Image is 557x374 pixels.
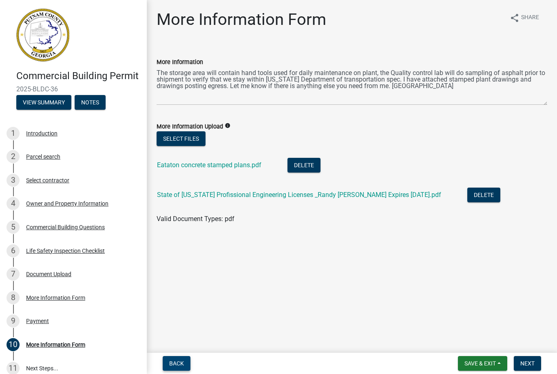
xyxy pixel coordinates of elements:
div: More Information Form [26,295,85,301]
div: 2 [7,150,20,163]
button: Delete [287,158,320,173]
div: 6 [7,244,20,257]
div: 3 [7,174,20,187]
button: Delete [467,188,500,202]
button: Next [514,356,541,371]
label: More Information Upload [157,124,223,130]
span: 2025-BLDC-36 [16,85,130,93]
div: Select contractor [26,177,69,183]
wm-modal-confirm: Summary [16,100,71,106]
div: 4 [7,197,20,210]
span: Valid Document Types: pdf [157,215,234,223]
span: Back [169,360,184,367]
div: Commercial Building Questions [26,224,105,230]
div: Document Upload [26,271,71,277]
div: 8 [7,291,20,304]
button: View Summary [16,95,71,110]
i: share [510,13,519,23]
wm-modal-confirm: Notes [75,100,106,106]
span: Save & Exit [464,360,496,367]
div: 7 [7,268,20,281]
img: Putnam County, Georgia [16,9,69,62]
span: Share [521,13,539,23]
label: More Information [157,60,203,65]
a: Eataton concrete stamped plans.pdf [157,161,261,169]
div: 10 [7,338,20,351]
button: Notes [75,95,106,110]
button: shareShare [503,10,546,26]
div: Owner and Property Information [26,201,108,206]
i: info [225,123,230,128]
div: Payment [26,318,49,324]
div: Introduction [26,131,57,136]
div: 5 [7,221,20,234]
button: Select files [157,131,206,146]
wm-modal-confirm: Delete Document [287,162,320,170]
div: 1 [7,127,20,140]
a: State of [US_STATE] Profissional Engineering Licenses _Randy [PERSON_NAME] Expires [DATE].pdf [157,191,441,199]
button: Back [163,356,190,371]
wm-modal-confirm: Delete Document [467,192,500,199]
div: More Information Form [26,342,85,347]
h4: Commercial Building Permit [16,70,140,82]
div: Life Safety Inspection Checklist [26,248,105,254]
div: Parcel search [26,154,60,159]
span: Next [520,360,535,367]
div: 9 [7,314,20,328]
button: Save & Exit [458,356,507,371]
h1: More Information Form [157,10,326,29]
